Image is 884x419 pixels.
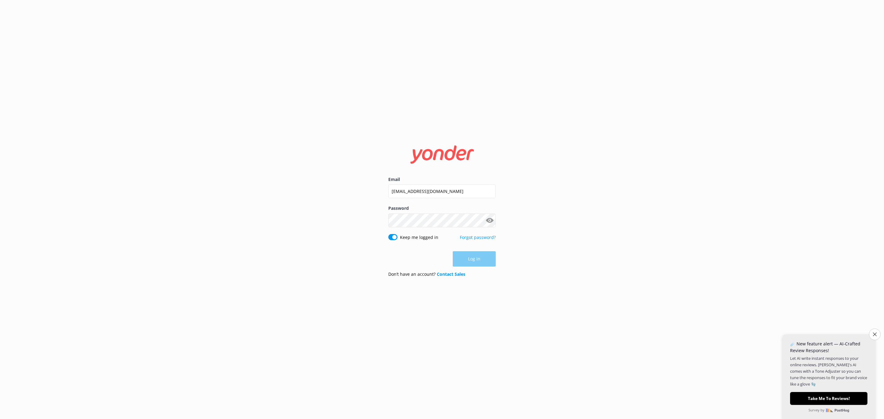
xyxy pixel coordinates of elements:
button: Show password [483,214,496,226]
p: Don’t have an account? [388,271,465,278]
a: Contact Sales [437,271,465,277]
a: Forgot password? [460,234,496,240]
label: Keep me logged in [400,234,438,241]
label: Email [388,176,496,183]
input: user@emailaddress.com [388,184,496,198]
label: Password [388,205,496,212]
